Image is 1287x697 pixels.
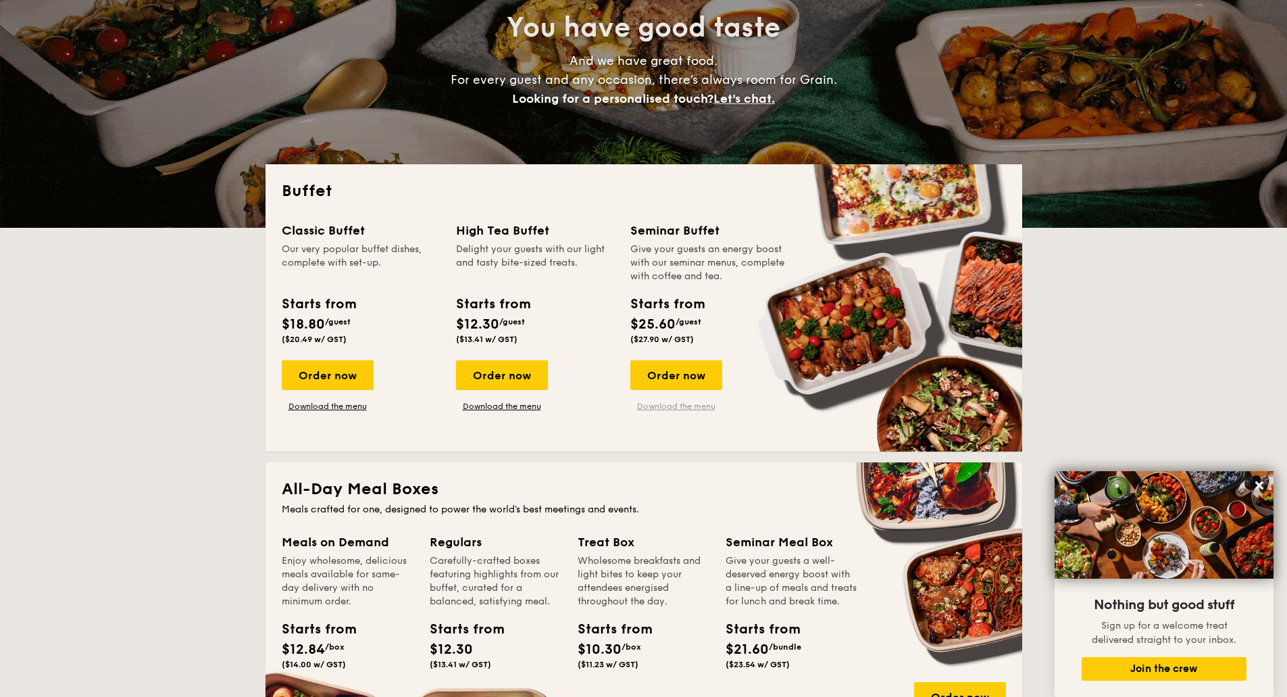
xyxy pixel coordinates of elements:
[1092,620,1236,646] span: Sign up for a welcome treat delivered straight to your inbox.
[325,317,351,327] span: /guest
[282,642,325,658] span: $12.84
[282,335,347,344] span: ($20.49 w/ GST)
[282,533,413,552] div: Meals on Demand
[282,479,1006,500] h2: All-Day Meal Boxes
[430,533,561,552] div: Regulars
[456,360,548,390] div: Order now
[769,642,801,652] span: /bundle
[507,11,780,44] span: You have good taste
[282,401,374,412] a: Download the menu
[282,221,440,240] div: Classic Buffet
[726,619,786,640] div: Starts from
[282,554,413,608] div: Enjoy wholesome, delicious meals available for same-day delivery with no minimum order.
[1082,657,1246,681] button: Join the crew
[578,533,709,552] div: Treat Box
[456,243,614,283] div: Delight your guests with our light and tasty bite-sized treats.
[630,294,704,314] div: Starts from
[630,243,788,283] div: Give your guests an energy boost with our seminar menus, complete with coffee and tea.
[456,221,614,240] div: High Tea Buffet
[1094,597,1234,613] span: Nothing but good stuff
[282,181,1006,202] h2: Buffet
[282,503,1006,516] div: Meals crafted for one, designed to power the world's best meetings and events.
[676,317,701,327] span: /guest
[726,554,857,608] div: Give your guests a well-deserved energy boost with a line-up of meals and treats for lunch and br...
[282,660,346,669] span: ($14.00 w/ GST)
[456,316,499,333] span: $12.30
[630,221,788,240] div: Seminar Buffet
[430,554,561,608] div: Carefully-crafted boxes featuring highlights from our buffet, curated for a balanced, satisfying ...
[282,243,440,283] div: Our very popular buffet dishes, complete with set-up.
[630,316,676,333] span: $25.60
[430,619,490,640] div: Starts from
[282,316,325,333] span: $18.80
[578,660,638,669] span: ($11.23 w/ GST)
[630,335,694,344] span: ($27.90 w/ GST)
[456,294,530,314] div: Starts from
[726,533,857,552] div: Seminar Meal Box
[512,91,713,106] span: Looking for a personalised touch?
[1248,475,1270,496] button: Close
[1055,471,1273,579] img: DSC07876-Edit02-Large.jpeg
[578,554,709,608] div: Wholesome breakfasts and light bites to keep your attendees energised throughout the day.
[499,317,525,327] span: /guest
[430,642,473,658] span: $12.30
[578,619,638,640] div: Starts from
[451,53,837,106] span: And we have great food. For every guest and any occasion, there’s always room for Grain.
[726,642,769,658] span: $21.60
[630,401,722,412] a: Download the menu
[726,660,790,669] span: ($23.54 w/ GST)
[456,401,548,412] a: Download the menu
[282,619,343,640] div: Starts from
[282,360,374,390] div: Order now
[325,642,345,652] span: /box
[578,642,622,658] span: $10.30
[622,642,641,652] span: /box
[430,660,491,669] span: ($13.41 w/ GST)
[282,294,355,314] div: Starts from
[456,335,518,344] span: ($13.41 w/ GST)
[630,360,722,390] div: Order now
[713,91,775,106] span: Let's chat.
